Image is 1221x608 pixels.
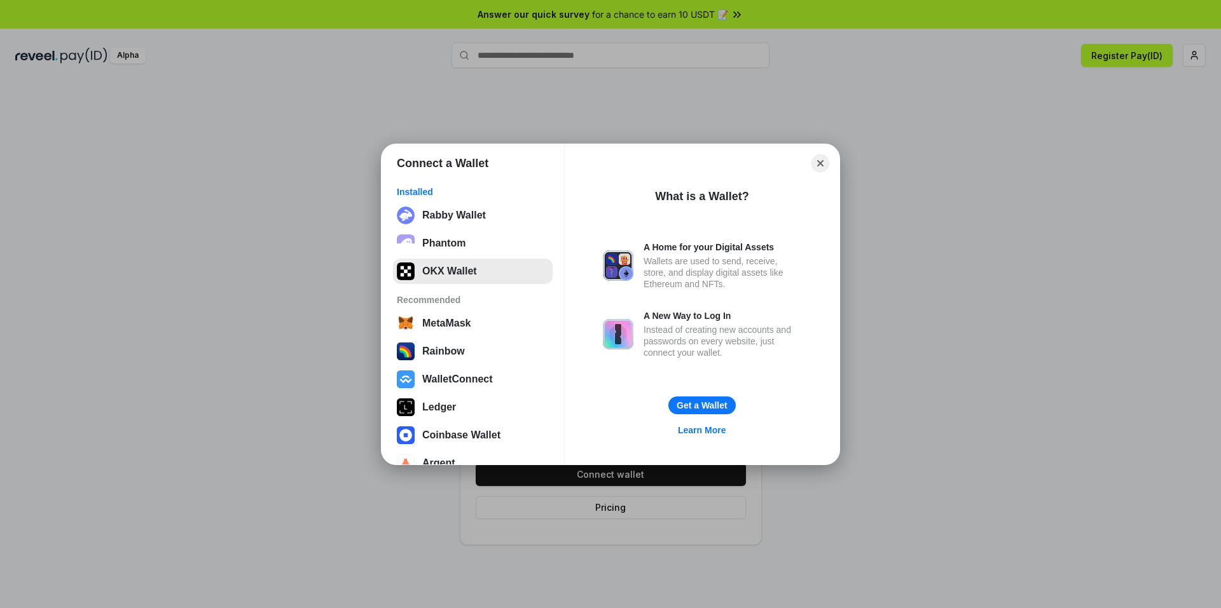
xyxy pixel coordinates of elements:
[603,319,633,349] img: svg+xml,%3Csvg%20xmlns%3D%22http%3A%2F%2Fwww.w3.org%2F2000%2Fsvg%22%20fill%3D%22none%22%20viewBox...
[422,318,471,329] div: MetaMask
[422,429,500,441] div: Coinbase Wallet
[393,422,553,448] button: Coinbase Wallet
[397,294,549,306] div: Recommended
[422,346,465,357] div: Rainbow
[644,255,801,290] div: Wallets are used to send, receive, store, and display digital assets like Ethereum and NFTs.
[397,454,415,472] img: svg+xml,%3Csvg%20width%3D%2228%22%20height%3D%2228%22%20viewBox%3D%220%200%2028%2028%22%20fill%3D...
[397,370,415,388] img: svg+xml,%3Csvg%20width%3D%2228%22%20height%3D%2228%22%20viewBox%3D%220%200%2028%2028%22%20fill%3D...
[422,210,486,221] div: Rabby Wallet
[397,186,549,198] div: Installed
[393,203,553,228] button: Rabby Wallet
[393,395,553,420] button: Ledger
[397,342,415,360] img: svg+xml,%3Csvg%20width%3D%22120%22%20height%3D%22120%22%20viewBox%3D%220%200%20120%20120%22%20fil...
[393,367,553,392] button: WalletConnect
[644,324,801,358] div: Instead of creating new accounts and passwords on every website, just connect your wallet.
[397,262,415,280] img: 5VZ71FV6L7PA3gg3tXrdQ+DgLhC+75Wq3no69P3MC0NFQpx2lL04Ql9gHK1bRDjsSBIvScBnDTk1WrlGIZBorIDEYJj+rhdgn...
[811,154,829,172] button: Close
[422,374,493,385] div: WalletConnect
[393,450,553,476] button: Argent
[422,457,455,469] div: Argent
[393,339,553,364] button: Rainbow
[397,426,415,444] img: svg+xml,%3Csvg%20width%3D%2228%22%20height%3D%2228%22%20viewBox%3D%220%200%2028%2028%22%20fill%3D...
[397,156,488,171] h1: Connect a Wallet
[397,314,415,332] img: svg+xml,%3Csvg%20width%3D%2228%22%20height%3D%2228%22%20viewBox%3D%220%200%2028%2028%22%20fill%3D...
[678,424,726,436] div: Learn More
[393,259,553,284] button: OKX Wallet
[397,206,415,224] img: svg+xml;base64,PHN2ZyB3aWR0aD0iMzIiIGhlaWdodD0iMzIiIHZpZXdCb3g9IjAgMCAzMiAzMiIgZmlsbD0ibm9uZSIgeG...
[393,311,553,336] button: MetaMask
[670,422,733,438] a: Learn More
[644,241,801,253] div: A Home for your Digital Assets
[397,398,415,416] img: svg+xml,%3Csvg%20xmlns%3D%22http%3A%2F%2Fwww.w3.org%2F2000%2Fsvg%22%20width%3D%2228%22%20height%3...
[397,234,415,252] img: epq2vO3P5aLWl15yRS7Q49p1fHTx2Sgh99jU3kfXv7cnPATIVQHAx5oQs66JWv3SWEjHOsb3kKgmE5WNBxBId7C8gm8wEgOvz...
[644,310,801,321] div: A New Way to Log In
[655,189,748,204] div: What is a Wallet?
[422,238,466,249] div: Phantom
[422,266,477,277] div: OKX Wallet
[677,400,728,411] div: Get a Wallet
[422,402,456,413] div: Ledger
[668,396,736,414] button: Get a Wallet
[393,231,553,256] button: Phantom
[603,250,633,281] img: svg+xml,%3Csvg%20xmlns%3D%22http%3A%2F%2Fwww.w3.org%2F2000%2Fsvg%22%20fill%3D%22none%22%20viewBox...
